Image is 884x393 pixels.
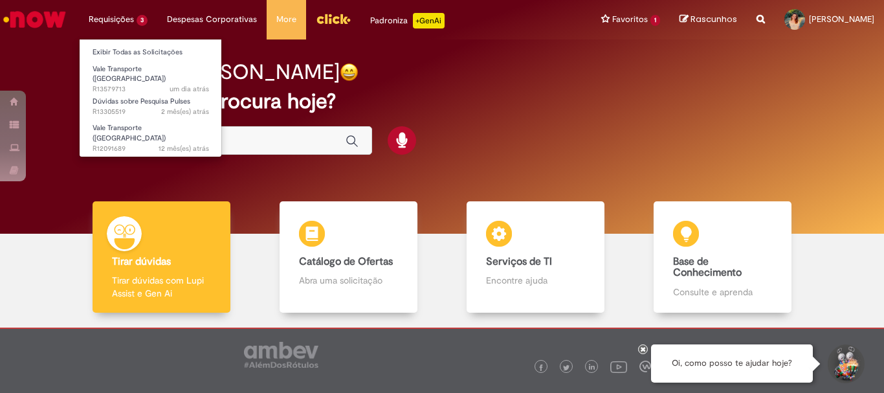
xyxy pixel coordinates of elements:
[610,358,627,375] img: logo_footer_youtube.png
[80,45,222,60] a: Exibir Todas as Solicitações
[170,84,209,94] span: um dia atrás
[370,13,445,28] div: Padroniza
[244,342,318,368] img: logo_footer_ambev_rotulo_gray.png
[299,274,397,287] p: Abra uma solicitação
[112,274,210,300] p: Tirar dúvidas com Lupi Assist e Gen Ai
[650,15,660,26] span: 1
[316,9,351,28] img: click_logo_yellow_360x200.png
[486,274,584,287] p: Encontre ajuda
[80,62,222,90] a: Aberto R13579713 : Vale Transporte (VT)
[112,255,171,268] b: Tirar dúvidas
[486,255,552,268] b: Serviços de TI
[159,144,209,153] span: 12 mês(es) atrás
[89,13,134,26] span: Requisições
[612,13,648,26] span: Favoritos
[161,107,209,117] time: 18/07/2025 13:41:22
[93,64,166,84] span: Vale Transporte ([GEOGRAPHIC_DATA])
[589,364,595,372] img: logo_footer_linkedin.png
[137,15,148,26] span: 3
[442,201,629,313] a: Serviços de TI Encontre ajuda
[826,344,865,383] button: Iniciar Conversa de Suporte
[673,255,742,280] b: Base de Conhecimento
[340,63,359,82] img: happy-face.png
[629,201,816,313] a: Base de Conhecimento Consulte e aprenda
[93,84,209,95] span: R13579713
[651,344,813,383] div: Oi, como posso te ajudar hoje?
[639,361,651,372] img: logo_footer_workplace.png
[167,13,257,26] span: Despesas Corporativas
[413,13,445,28] p: +GenAi
[80,95,222,118] a: Aberto R13305519 : Dúvidas sobre Pesquisa Pulses
[159,144,209,153] time: 07/10/2024 09:55:15
[68,201,255,313] a: Tirar dúvidas Tirar dúvidas com Lupi Assist e Gen Ai
[538,365,544,371] img: logo_footer_facebook.png
[80,121,222,149] a: Aberto R12091689 : Vale Transporte (VT)
[93,96,190,106] span: Dúvidas sobre Pesquisa Pulses
[92,90,792,113] h2: O que você procura hoje?
[809,14,874,25] span: [PERSON_NAME]
[93,107,209,117] span: R13305519
[299,255,393,268] b: Catálogo de Ofertas
[1,6,68,32] img: ServiceNow
[79,39,222,157] ul: Requisições
[93,123,166,143] span: Vale Transporte ([GEOGRAPHIC_DATA])
[161,107,209,117] span: 2 mês(es) atrás
[276,13,296,26] span: More
[170,84,209,94] time: 30/09/2025 08:30:22
[93,144,209,154] span: R12091689
[563,365,569,371] img: logo_footer_twitter.png
[691,13,737,25] span: Rascunhos
[673,286,771,298] p: Consulte e aprenda
[680,14,737,26] a: Rascunhos
[255,201,442,313] a: Catálogo de Ofertas Abra uma solicitação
